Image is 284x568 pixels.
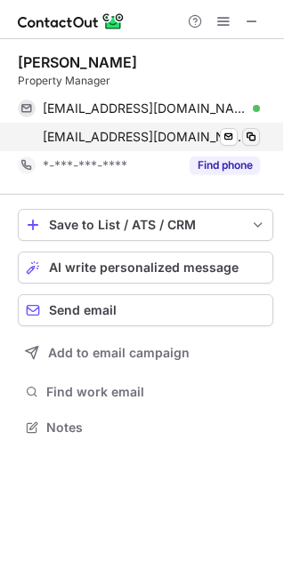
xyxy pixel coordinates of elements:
[190,156,260,174] button: Reveal Button
[18,252,273,284] button: AI write personalized message
[18,337,273,369] button: Add to email campaign
[49,303,117,317] span: Send email
[18,53,137,71] div: [PERSON_NAME]
[43,129,247,145] span: [EMAIL_ADDRESS][DOMAIN_NAME]
[18,294,273,326] button: Send email
[18,11,125,32] img: ContactOut v5.3.10
[46,384,266,400] span: Find work email
[46,420,266,436] span: Notes
[43,100,247,116] span: [EMAIL_ADDRESS][DOMAIN_NAME]
[18,380,273,404] button: Find work email
[18,209,273,241] button: save-profile-one-click
[48,346,190,360] span: Add to email campaign
[49,260,239,275] span: AI write personalized message
[18,73,273,89] div: Property Manager
[49,218,242,232] div: Save to List / ATS / CRM
[18,415,273,440] button: Notes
